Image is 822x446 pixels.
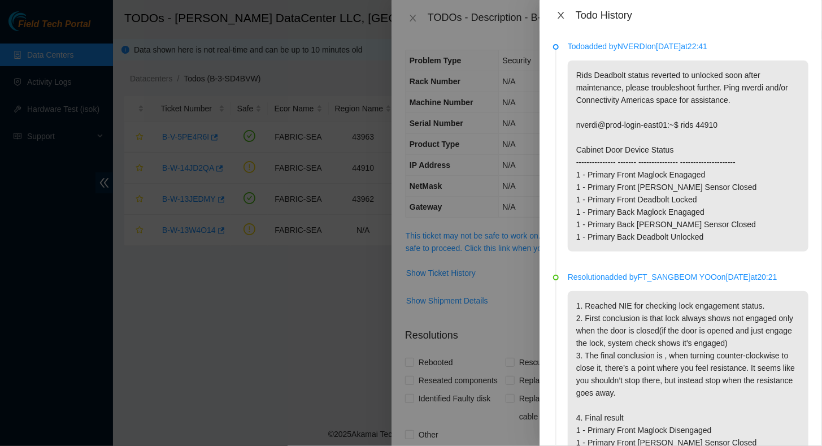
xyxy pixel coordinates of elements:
p: Todo added by NVERDI on [DATE] at 22:41 [568,40,808,53]
span: close [556,11,566,20]
p: Rids Deadbolt status reverted to unlocked soon after maintenance, please troubleshoot further. Pi... [568,60,808,252]
p: Resolution added by FT_SANGBEOM YOO on [DATE] at 20:21 [568,271,808,283]
div: Todo History [576,9,808,21]
button: Close [553,10,569,21]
